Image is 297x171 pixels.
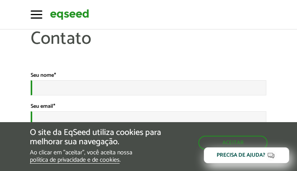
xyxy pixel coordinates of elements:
[31,29,267,72] h1: Contato
[30,128,172,147] h5: O site da EqSeed utiliza cookies para melhorar sua navegação.
[30,157,120,164] a: política de privacidade e de cookies
[50,8,89,21] img: EqSeed
[198,136,267,150] button: Aceitar
[53,102,55,111] span: Este campo é obrigatório.
[54,71,56,80] span: Este campo é obrigatório.
[31,73,56,78] label: Seu nome
[30,149,172,164] p: Ao clicar em "aceitar", você aceita nossa .
[31,104,55,109] label: Seu email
